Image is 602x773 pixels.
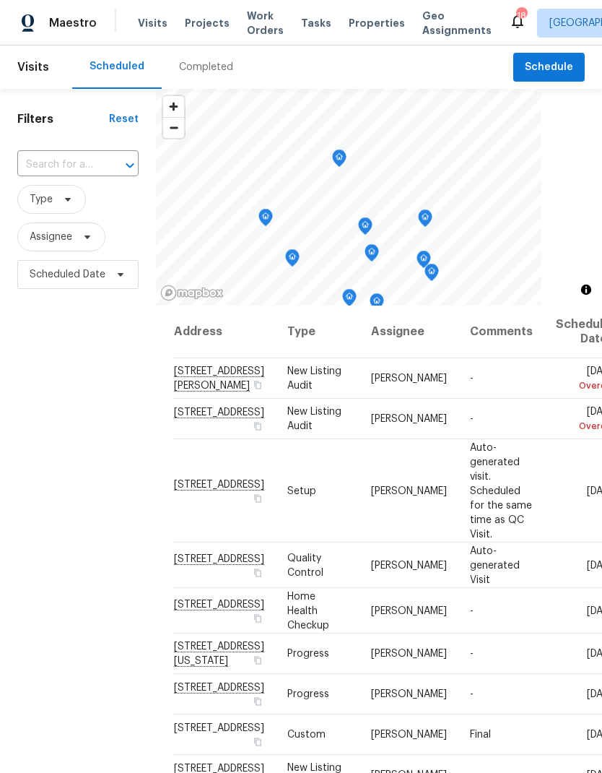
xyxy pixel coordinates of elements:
span: Setup [287,485,316,496]
span: Visits [138,16,167,30]
span: Tasks [301,18,331,28]
span: Schedule [525,59,573,77]
span: - [470,689,474,699]
button: Copy Address [251,420,264,433]
button: Zoom in [163,96,184,117]
span: - [470,414,474,424]
span: Quality Control [287,553,323,577]
div: Map marker [332,150,346,172]
canvas: Map [156,89,541,306]
div: 18 [516,9,526,23]
div: Map marker [285,249,300,272]
span: [PERSON_NAME] [371,414,447,424]
span: Properties [349,16,405,30]
span: Maestro [49,16,97,30]
span: Home Health Checkup [287,591,329,630]
input: Search for an address... [17,154,98,176]
span: Custom [287,730,326,740]
th: Assignee [359,306,458,358]
span: - [470,373,474,384]
th: Address [173,306,276,358]
a: Mapbox homepage [160,285,224,301]
th: Type [276,306,359,358]
h1: Filters [17,112,109,126]
div: Scheduled [90,59,144,74]
span: - [470,649,474,659]
span: [STREET_ADDRESS] [174,723,264,733]
button: Copy Address [251,379,264,392]
div: Map marker [358,217,372,240]
button: Schedule [513,53,585,82]
div: Map marker [365,244,379,267]
button: Copy Address [251,695,264,708]
div: Map marker [416,251,431,273]
span: Progress [287,649,329,659]
button: Copy Address [251,491,264,504]
div: Map marker [342,289,357,311]
span: Progress [287,689,329,699]
span: Auto-generated visit. Scheduled for the same time as QC Visit. [470,442,532,539]
span: - [470,605,474,616]
span: [PERSON_NAME] [371,689,447,699]
span: [PERSON_NAME] [371,485,447,496]
span: Geo Assignments [422,9,492,38]
button: Copy Address [251,654,264,667]
span: Type [30,192,53,207]
th: Comments [458,306,544,358]
span: Toggle attribution [582,282,590,298]
span: [PERSON_NAME] [371,730,447,740]
div: Map marker [418,210,432,232]
span: Auto-generated Visit [470,545,520,584]
span: Work Orders [247,9,284,38]
span: [PERSON_NAME] [371,560,447,570]
button: Zoom out [163,117,184,138]
span: Scheduled Date [30,267,105,282]
button: Open [120,155,140,176]
div: Completed [179,60,233,74]
button: Copy Address [251,611,264,624]
span: Final [470,730,491,740]
span: Zoom out [163,118,184,138]
button: Toggle attribution [577,281,595,298]
span: New Listing Audit [287,407,341,431]
span: New Listing Audit [287,366,341,391]
div: Map marker [424,264,439,286]
span: [PERSON_NAME] [371,605,447,616]
button: Copy Address [251,566,264,579]
div: Reset [109,112,139,126]
span: Projects [185,16,230,30]
div: Map marker [388,306,402,328]
span: Visits [17,51,49,83]
span: [PERSON_NAME] [371,373,447,384]
span: [PERSON_NAME] [371,649,447,659]
div: Map marker [258,209,273,231]
span: Assignee [30,230,72,244]
button: Copy Address [251,735,264,748]
div: Map marker [370,293,384,316]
